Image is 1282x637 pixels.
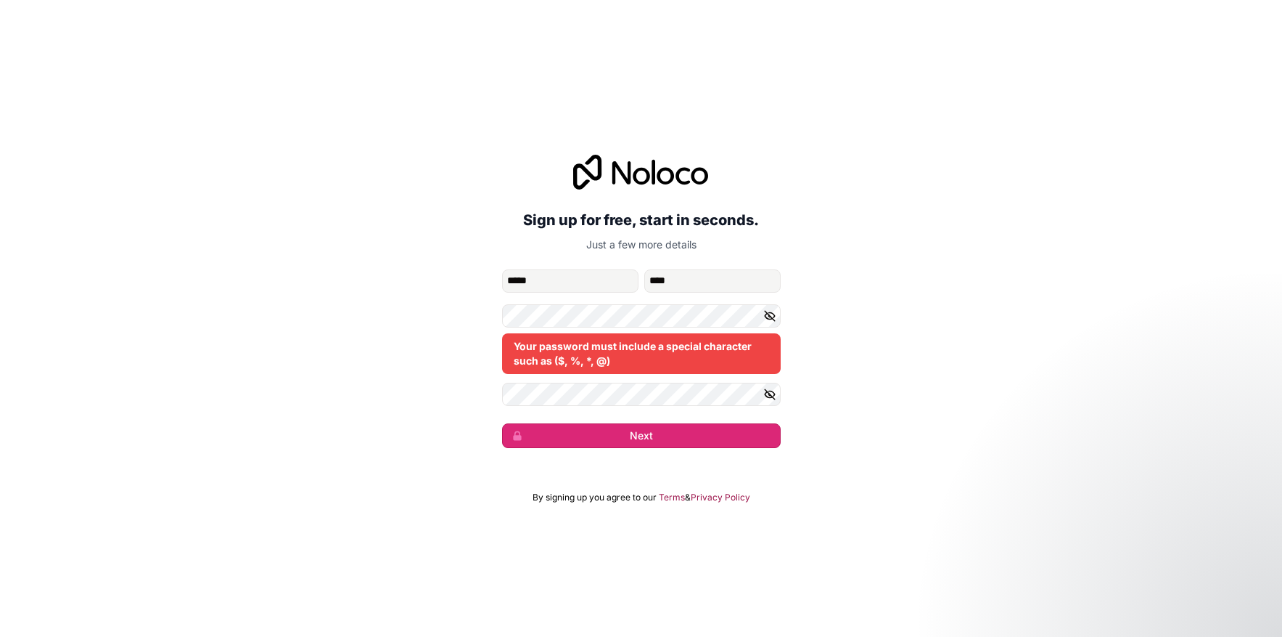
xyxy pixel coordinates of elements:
[502,304,781,328] input: Password
[533,492,657,503] span: By signing up you agree to our
[502,238,781,252] p: Just a few more details
[691,492,750,503] a: Privacy Policy
[659,492,685,503] a: Terms
[644,269,781,293] input: family-name
[992,528,1282,630] iframe: Intercom notifications message
[502,383,781,406] input: Confirm password
[502,333,781,374] div: Your password must include a special character such as ($, %, *, @)
[502,269,638,293] input: given-name
[685,492,691,503] span: &
[502,207,781,233] h2: Sign up for free, start in seconds.
[502,423,781,448] button: Next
